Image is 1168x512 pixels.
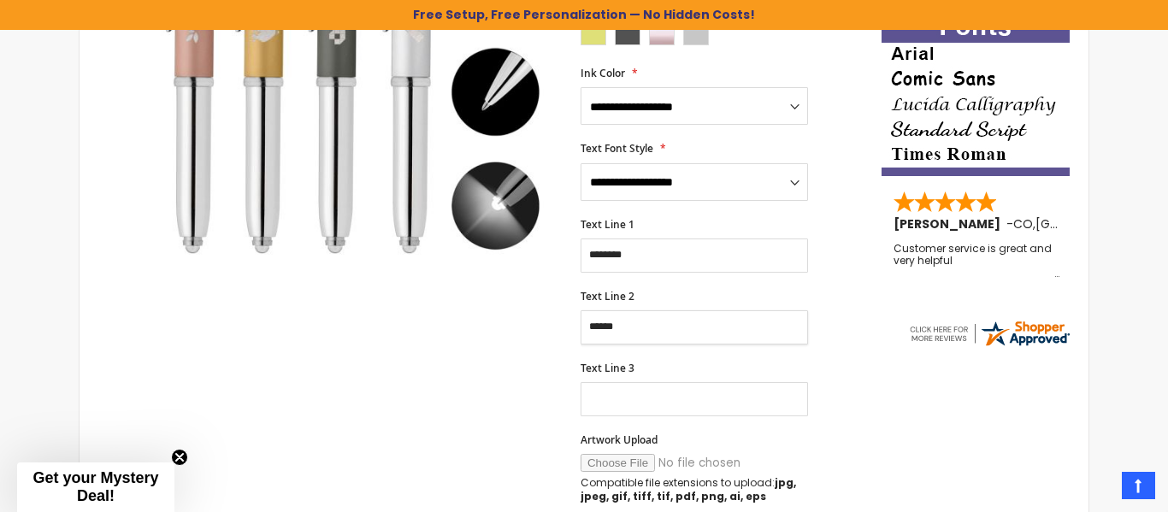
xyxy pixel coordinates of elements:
span: Ink Color [581,66,625,80]
button: Close teaser [171,449,188,466]
span: Get your Mystery Deal! [32,469,158,504]
span: Text Line 3 [581,361,634,375]
span: Text Line 2 [581,289,634,303]
p: Compatible file extensions to upload: [581,476,808,503]
div: Silver [683,28,709,45]
a: 4pens.com certificate URL [907,338,1071,352]
span: - , [1006,215,1161,232]
span: [GEOGRAPHIC_DATA] [1035,215,1161,232]
div: Gunmetal [615,28,640,45]
div: Get your Mystery Deal!Close teaser [17,462,174,512]
img: 4pens.com widget logo [907,318,1071,349]
span: Artwork Upload [581,433,658,447]
a: Top [1122,472,1155,499]
strong: jpg, jpeg, gif, tiff, tif, pdf, png, ai, eps [581,475,796,503]
span: Text Font Style [581,141,653,156]
div: Customer service is great and very helpful [894,243,1059,280]
img: font-personalization-examples [882,11,1070,176]
span: [PERSON_NAME] [894,215,1006,232]
div: Gold [581,28,606,45]
div: Rose Gold [649,28,675,45]
span: CO [1013,215,1033,232]
span: Text Line 1 [581,217,634,232]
